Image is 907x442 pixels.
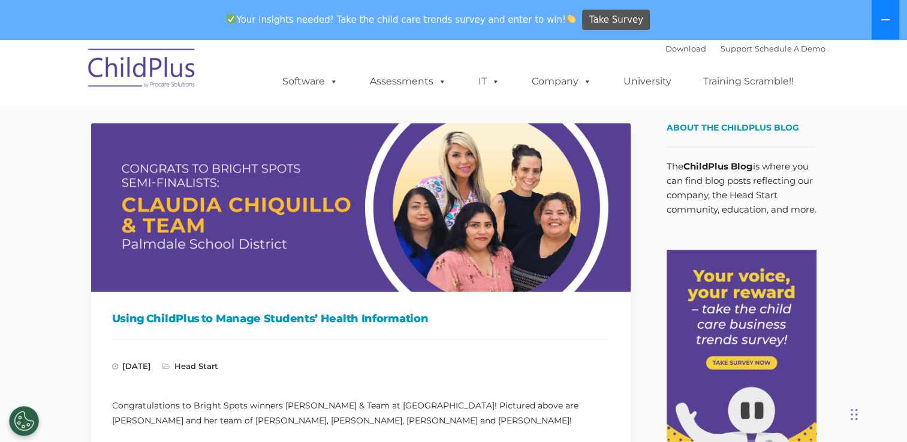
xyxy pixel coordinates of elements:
[270,69,350,93] a: Software
[683,161,753,172] strong: ChildPlus Blog
[712,313,907,442] iframe: Chat Widget
[466,69,512,93] a: IT
[755,44,825,53] a: Schedule A Demo
[112,361,151,371] span: [DATE]
[691,69,806,93] a: Training Scramble!!
[667,159,816,217] p: The is where you can find blog posts reflecting our company, the Head Start community, education,...
[9,406,39,436] button: Cookies Settings
[520,69,604,93] a: Company
[589,10,643,31] span: Take Survey
[82,40,202,100] img: ChildPlus by Procare Solutions
[227,14,236,23] img: ✅
[665,44,706,53] a: Download
[611,69,683,93] a: University
[851,396,858,432] div: Drag
[174,361,218,371] a: Head Start
[358,69,459,93] a: Assessments
[112,310,610,328] h1: Using ChildPlus to Manage Students’ Health Information
[665,44,825,53] font: |
[582,10,650,31] a: Take Survey
[667,122,799,133] span: About the ChildPlus Blog
[222,8,581,31] span: Your insights needed! Take the child care trends survey and enter to win!
[112,398,610,428] p: Congratulations to Bright Spots winners [PERSON_NAME] & Team at [GEOGRAPHIC_DATA]​! Pictured abov...
[721,44,752,53] a: Support
[567,14,575,23] img: 👏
